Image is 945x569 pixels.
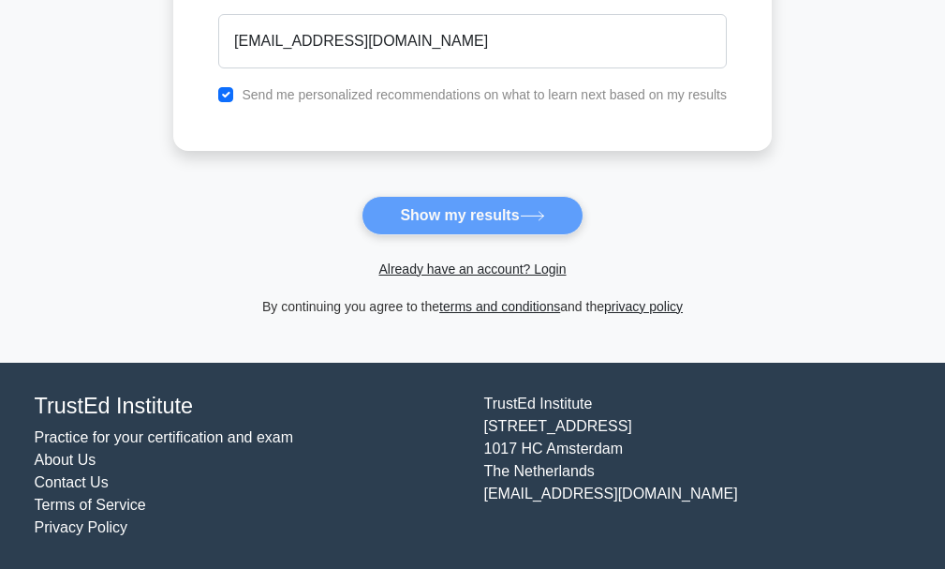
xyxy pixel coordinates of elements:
[35,519,128,535] a: Privacy Policy
[35,497,146,513] a: Terms of Service
[35,452,96,468] a: About Us
[35,393,462,419] h4: TrustEd Institute
[439,299,560,314] a: terms and conditions
[242,87,727,102] label: Send me personalized recommendations on what to learn next based on my results
[218,14,727,68] input: Email
[378,262,566,277] a: Already have an account? Login
[35,429,294,445] a: Practice for your certification and exam
[604,299,683,314] a: privacy policy
[35,474,109,490] a: Contact Us
[162,295,783,318] div: By continuing you agree to the and the
[473,393,923,539] div: TrustEd Institute [STREET_ADDRESS] 1017 HC Amsterdam The Netherlands [EMAIL_ADDRESS][DOMAIN_NAME]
